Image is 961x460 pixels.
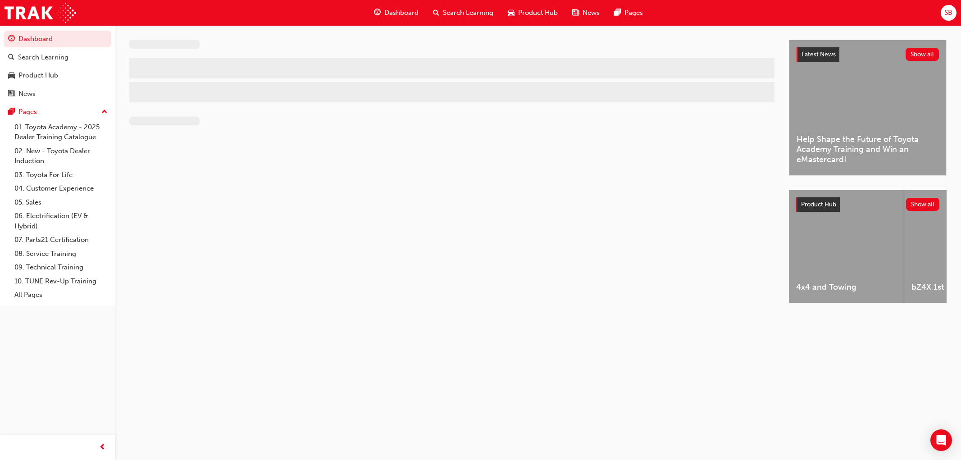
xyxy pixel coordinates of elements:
a: Search Learning [4,49,111,66]
a: 09. Technical Training [11,260,111,274]
span: Search Learning [443,8,493,18]
span: pages-icon [614,7,621,18]
a: 01. Toyota Academy - 2025 Dealer Training Catalogue [11,120,111,144]
a: guage-iconDashboard [367,4,426,22]
a: 10. TUNE Rev-Up Training [11,274,111,288]
span: guage-icon [374,7,381,18]
button: Show all [906,198,940,211]
span: car-icon [8,72,15,80]
a: search-iconSearch Learning [426,4,501,22]
span: Product Hub [801,200,836,208]
a: news-iconNews [565,4,607,22]
a: 03. Toyota For Life [11,168,111,182]
span: Product Hub [518,8,558,18]
span: Dashboard [384,8,419,18]
a: Product HubShow all [796,197,939,212]
span: Help Shape the Future of Toyota Academy Training and Win an eMastercard! [797,134,939,165]
span: guage-icon [8,35,15,43]
span: search-icon [433,7,439,18]
span: search-icon [8,54,14,62]
span: News [583,8,600,18]
a: pages-iconPages [607,4,650,22]
span: news-icon [572,7,579,18]
div: Product Hub [18,70,58,81]
span: prev-icon [99,442,106,453]
button: DashboardSearch LearningProduct HubNews [4,29,111,104]
a: 05. Sales [11,196,111,210]
img: Trak [5,3,76,23]
a: All Pages [11,288,111,302]
span: Latest News [802,50,836,58]
button: Pages [4,104,111,120]
div: Pages [18,107,37,117]
a: car-iconProduct Hub [501,4,565,22]
div: Search Learning [18,52,68,63]
span: SB [944,8,952,18]
a: 04. Customer Experience [11,182,111,196]
div: News [18,89,36,99]
span: Pages [624,8,643,18]
a: Latest NewsShow allHelp Shape the Future of Toyota Academy Training and Win an eMastercard! [789,40,947,176]
div: Open Intercom Messenger [930,429,952,451]
a: 08. Service Training [11,247,111,261]
a: Product Hub [4,67,111,84]
a: Dashboard [4,31,111,47]
span: pages-icon [8,108,15,116]
button: SB [941,5,956,21]
button: Show all [906,48,939,61]
a: 06. Electrification (EV & Hybrid) [11,209,111,233]
a: 07. Parts21 Certification [11,233,111,247]
a: News [4,86,111,102]
span: 4x4 and Towing [796,282,897,292]
span: up-icon [101,106,108,118]
span: news-icon [8,90,15,98]
a: 02. New - Toyota Dealer Induction [11,144,111,168]
span: car-icon [508,7,515,18]
a: Latest NewsShow all [797,47,939,62]
a: 4x4 and Towing [789,190,904,303]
